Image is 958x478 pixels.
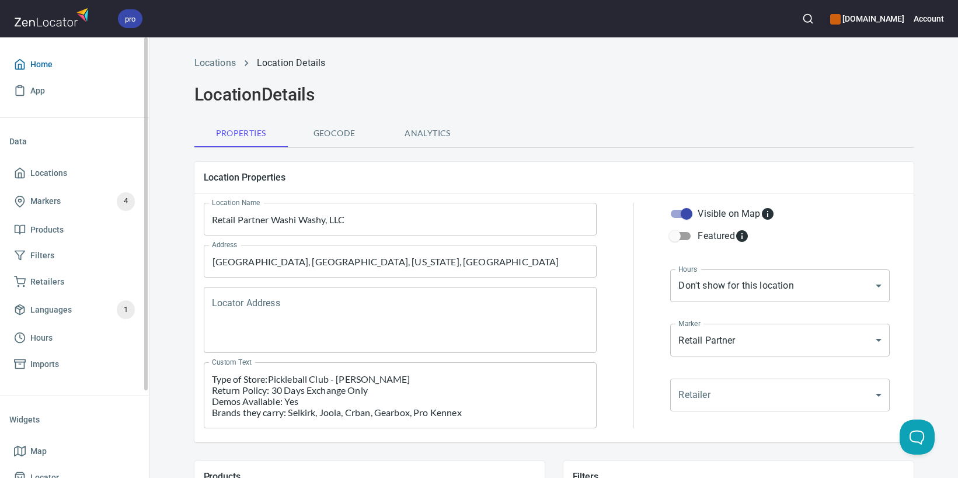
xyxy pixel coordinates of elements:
span: Markers [30,194,61,209]
h6: Account [914,12,944,25]
span: Filters [30,248,54,263]
span: Locations [30,166,67,181]
a: Filters [9,243,140,269]
span: Analytics [388,126,468,141]
a: App [9,78,140,104]
div: Featured [698,229,748,243]
a: Hours [9,325,140,351]
nav: breadcrumb [194,56,914,70]
div: ​ [670,379,890,411]
a: Imports [9,351,140,377]
div: pro [118,9,142,28]
a: Languages1 [9,295,140,325]
a: Location Details [257,57,325,68]
span: Hours [30,331,53,345]
span: Languages [30,303,72,317]
span: App [30,84,45,98]
iframe: Help Scout Beacon - Open [900,420,935,455]
button: color-CE600E [830,14,841,25]
a: Retailers [9,269,140,295]
div: Manage your apps [830,6,904,32]
a: Products [9,217,140,243]
a: Locations [194,57,236,68]
svg: Whether the location is visible on the map. [761,207,775,221]
div: Retail Partner [670,324,890,356]
h6: [DOMAIN_NAME] [830,12,904,25]
span: Products [30,223,64,237]
textarea: Type of Store:Pickleball Club - [PERSON_NAME] Return Policy: 30 Days Exchange Only Demos Availabl... [212,373,589,418]
span: Retailers [30,275,64,289]
svg: Featured locations are moved to the top of the search results list. [735,229,749,243]
span: Map [30,444,47,459]
a: Markers4 [9,186,140,217]
li: Data [9,127,140,155]
span: Properties [201,126,281,141]
h2: Location Details [194,84,914,105]
span: 1 [117,303,135,317]
div: Don't show for this location [670,269,890,302]
span: pro [118,13,142,25]
a: Home [9,51,140,78]
button: Search [795,6,821,32]
a: Locations [9,160,140,186]
div: Visible on Map [698,207,774,221]
a: Map [9,438,140,465]
img: zenlocator [14,5,92,30]
span: Home [30,57,53,72]
span: Geocode [295,126,374,141]
h5: Location Properties [204,171,904,183]
span: 4 [117,195,135,208]
span: Imports [30,357,59,372]
button: Account [914,6,944,32]
li: Widgets [9,406,140,434]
